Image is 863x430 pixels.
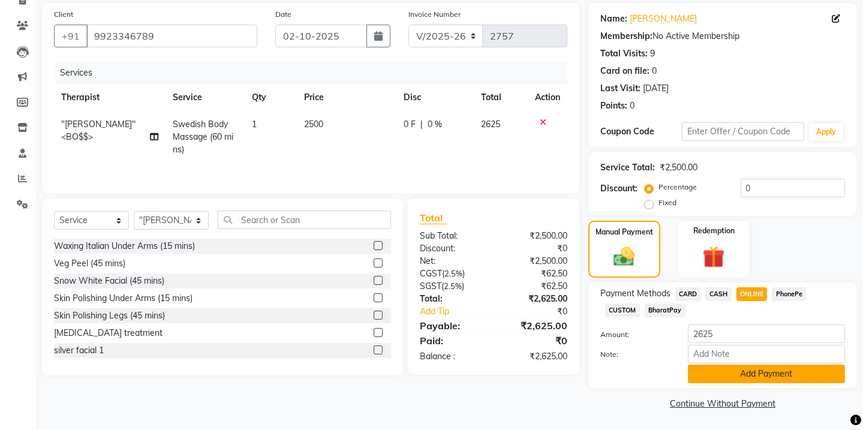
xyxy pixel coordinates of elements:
span: Swedish Body Massage (60 mins) [173,119,233,155]
div: ₹2,500.00 [494,255,576,267]
span: 1 [252,119,257,130]
span: 2.5% [444,281,462,291]
span: SGST [420,281,441,291]
div: Paid: [411,333,494,348]
th: Price [297,84,396,111]
span: CASH [706,287,732,301]
div: Membership: [600,30,652,43]
div: Balance : [411,350,494,363]
div: ( ) [411,267,494,280]
th: Service [166,84,245,111]
div: Services [55,62,576,84]
div: 0 [630,100,635,112]
label: Note: [591,349,679,360]
input: Add Note [688,345,845,363]
span: Total [420,212,447,224]
div: Skin Polishing Legs (45 mins) [54,309,165,322]
input: Search by Name/Mobile/Email/Code [86,25,257,47]
div: Service Total: [600,161,655,174]
div: Card on file: [600,65,649,77]
a: [PERSON_NAME] [630,13,697,25]
div: ( ) [411,280,494,293]
span: CGST [420,268,442,279]
button: +91 [54,25,88,47]
div: ₹0 [507,305,576,318]
div: silver facial 1 [54,344,104,357]
div: 9 [650,47,655,60]
span: 0 % [428,118,442,131]
div: ₹62.50 [494,280,576,293]
th: Total [474,84,528,111]
button: Apply [809,123,843,141]
div: ₹0 [494,242,576,255]
label: Manual Payment [596,227,653,237]
div: Veg Peel (45 mins) [54,257,125,270]
span: ONLINE [736,287,768,301]
div: Name: [600,13,627,25]
span: Payment Methods [600,287,670,300]
a: Continue Without Payment [591,398,855,410]
div: Skin Polishing Under Arms (15 mins) [54,292,193,305]
span: CUSTOM [605,303,640,317]
div: Discount: [411,242,494,255]
label: Percentage [658,182,697,193]
span: 2.5% [444,269,462,278]
th: Qty [245,84,297,111]
span: PhonePe [772,287,806,301]
div: ₹2,625.00 [494,293,576,305]
div: 0 [652,65,657,77]
div: Coupon Code [600,125,682,138]
div: Total: [411,293,494,305]
div: Payable: [411,318,494,333]
input: Enter Offer / Coupon Code [682,122,804,141]
div: Points: [600,100,627,112]
span: 2500 [304,119,323,130]
label: Amount: [591,329,679,340]
label: Date [275,9,291,20]
label: Invoice Number [408,9,461,20]
a: Add Tip [411,305,507,318]
input: Search or Scan [218,211,391,229]
div: Snow White Facial (45 mins) [54,275,164,287]
th: Therapist [54,84,166,111]
div: ₹2,500.00 [660,161,697,174]
div: ₹0 [494,333,576,348]
th: Action [528,84,567,111]
label: Client [54,9,73,20]
div: Net: [411,255,494,267]
th: Disc [396,84,474,111]
div: Sub Total: [411,230,494,242]
div: ₹2,625.00 [494,350,576,363]
span: | [420,118,423,131]
img: _cash.svg [607,245,641,269]
div: Last Visit: [600,82,641,95]
div: Discount: [600,182,638,195]
button: Add Payment [688,365,845,383]
div: [DATE] [643,82,669,95]
input: Amount [688,324,845,343]
span: CARD [675,287,701,301]
label: Redemption [693,225,735,236]
span: 2625 [481,119,500,130]
div: [MEDICAL_DATA] treatment [54,327,163,339]
span: BharatPay [645,303,685,317]
label: Fixed [658,197,676,208]
div: ₹2,625.00 [494,318,576,333]
span: 0 F [404,118,416,131]
div: Total Visits: [600,47,648,60]
span: "[PERSON_NAME]'' <BO$$> [61,119,136,142]
div: ₹62.50 [494,267,576,280]
div: Waxing Italian Under Arms (15 mins) [54,240,195,252]
img: _gift.svg [696,243,732,271]
div: ₹2,500.00 [494,230,576,242]
div: No Active Membership [600,30,845,43]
